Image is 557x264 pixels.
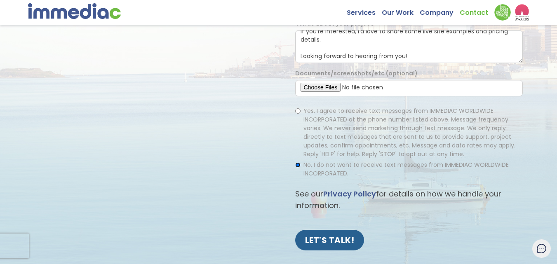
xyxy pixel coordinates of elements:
[323,189,376,199] a: Privacy Policy
[303,161,509,178] span: No, I do not want to receive text messages from IMMEDIAC WORLDWIDE INCORPORATED.
[382,4,420,17] a: Our Work
[295,230,364,250] input: LET'S TALK!
[420,4,460,17] a: Company
[515,4,529,21] img: logo2_wea_nobg.webp
[28,3,121,19] img: immediac
[295,69,418,78] label: Documents/screenshots/etc (optional)
[295,108,301,114] input: Yes, I agree to receive text messages from IMMEDIAC WORLDWIDE INCORPORATED at the phone number li...
[295,162,301,168] input: No, I do not want to receive text messages from IMMEDIAC WORLDWIDE INCORPORATED.
[303,107,515,158] span: Yes, I agree to receive text messages from IMMEDIAC WORLDWIDE INCORPORATED at the phone number li...
[460,4,494,17] a: Contact
[347,4,382,17] a: Services
[295,188,523,211] p: See our for details on how we handle your information.
[494,4,511,21] img: Down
